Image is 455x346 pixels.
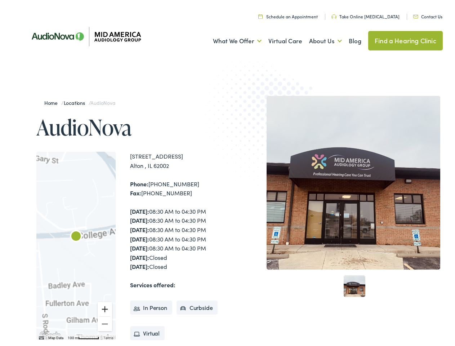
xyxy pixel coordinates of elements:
[130,260,149,268] strong: [DATE]:
[130,187,141,195] strong: Fax:
[130,298,172,313] li: In Person
[368,29,443,48] a: Find a Hearing Clinic
[130,251,149,259] strong: [DATE]:
[130,279,175,287] strong: Services offered:
[98,300,112,314] button: Zoom in
[258,11,318,17] a: Schedule an Appointment
[90,97,115,104] span: AudioNova
[130,242,149,250] strong: [DATE]:
[331,11,400,17] a: Take Online [MEDICAL_DATA]
[36,113,231,137] h1: AudioNova
[103,334,113,338] a: Terms (opens in new tab)
[177,298,218,313] li: Curbside
[268,26,302,52] a: Virtual Care
[413,11,442,17] a: Contact Us
[130,178,148,186] strong: Phone:
[130,223,149,231] strong: [DATE]:
[66,333,101,338] button: Map Scale: 100 m per 54 pixels
[44,97,61,104] a: Home
[213,26,262,52] a: What We Offer
[38,328,62,338] img: Google
[309,26,342,52] a: About Us
[64,97,89,104] a: Locations
[130,205,231,269] div: 08:30 AM to 04:30 PM 08:30 AM to 04:30 PM 08:30 AM to 04:30 PM 08:30 AM to 04:30 PM 08:30 AM to 0...
[413,13,418,16] img: utility icon
[344,273,365,295] a: 1
[38,328,62,338] a: Open this area in Google Maps (opens a new window)
[130,214,149,222] strong: [DATE]:
[39,333,44,338] button: Keyboard shortcuts
[44,97,115,104] span: / /
[67,226,85,244] div: AudioNova
[68,334,78,338] span: 100 m
[331,12,336,17] img: utility icon
[130,177,231,196] div: [PHONE_NUMBER] [PHONE_NUMBER]
[258,12,263,17] img: utility icon
[130,205,149,213] strong: [DATE]:
[48,333,63,338] button: Map Data
[98,315,112,329] button: Zoom out
[130,233,149,241] strong: [DATE]:
[130,324,165,338] li: Virtual
[349,26,361,52] a: Blog
[130,150,231,168] div: [STREET_ADDRESS] Alton , IL 62002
